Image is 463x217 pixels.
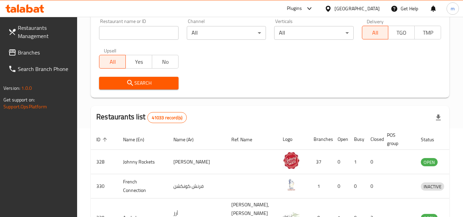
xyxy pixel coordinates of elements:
[3,61,77,77] a: Search Branch Phone
[349,150,365,174] td: 1
[365,174,381,198] td: 0
[147,112,187,123] div: Total records count
[283,152,300,169] img: Johnny Rockets
[349,174,365,198] td: 0
[3,102,47,111] a: Support.OpsPlatform
[367,19,384,24] label: Delivery
[3,44,77,61] a: Branches
[421,158,438,166] span: OPEN
[387,131,407,147] span: POS group
[283,176,300,193] img: French Connection
[3,84,20,93] span: Version:
[155,57,176,67] span: No
[365,150,381,174] td: 0
[99,55,126,69] button: All
[451,5,455,12] span: m
[417,28,438,38] span: TMP
[168,150,226,174] td: [PERSON_NAME]
[274,26,353,40] div: All
[349,129,365,150] th: Busy
[102,57,123,67] span: All
[430,109,447,126] div: Export file
[125,55,152,69] button: Yes
[152,55,179,69] button: No
[308,174,332,198] td: 1
[287,4,302,13] div: Plugins
[18,48,72,57] span: Branches
[391,28,412,38] span: TGO
[3,95,35,104] span: Get support on:
[231,135,261,144] span: Ref. Name
[96,135,109,144] span: ID
[118,150,168,174] td: Johnny Rockets
[99,26,178,40] input: Search for restaurant name or ID..
[129,57,149,67] span: Yes
[388,26,415,39] button: TGO
[99,77,178,89] button: Search
[365,129,381,150] th: Closed
[105,79,173,87] span: Search
[91,150,118,174] td: 328
[104,48,117,53] label: Upsell
[118,174,168,198] td: French Connection
[168,174,226,198] td: فرنش كونكشن
[308,150,332,174] td: 37
[414,26,441,39] button: TMP
[3,20,77,44] a: Restaurants Management
[365,28,386,38] span: All
[173,135,203,144] span: Name (Ar)
[123,135,153,144] span: Name (En)
[148,114,186,121] span: 41033 record(s)
[332,174,349,198] td: 0
[308,129,332,150] th: Branches
[277,129,308,150] th: Logo
[362,26,389,39] button: All
[332,129,349,150] th: Open
[334,5,380,12] div: [GEOGRAPHIC_DATA]
[21,84,32,93] span: 1.0.0
[332,150,349,174] td: 0
[18,65,72,73] span: Search Branch Phone
[18,24,72,40] span: Restaurants Management
[96,112,187,123] h2: Restaurants list
[421,135,443,144] span: Status
[91,174,118,198] td: 330
[421,183,444,191] span: INACTIVE
[187,26,266,40] div: All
